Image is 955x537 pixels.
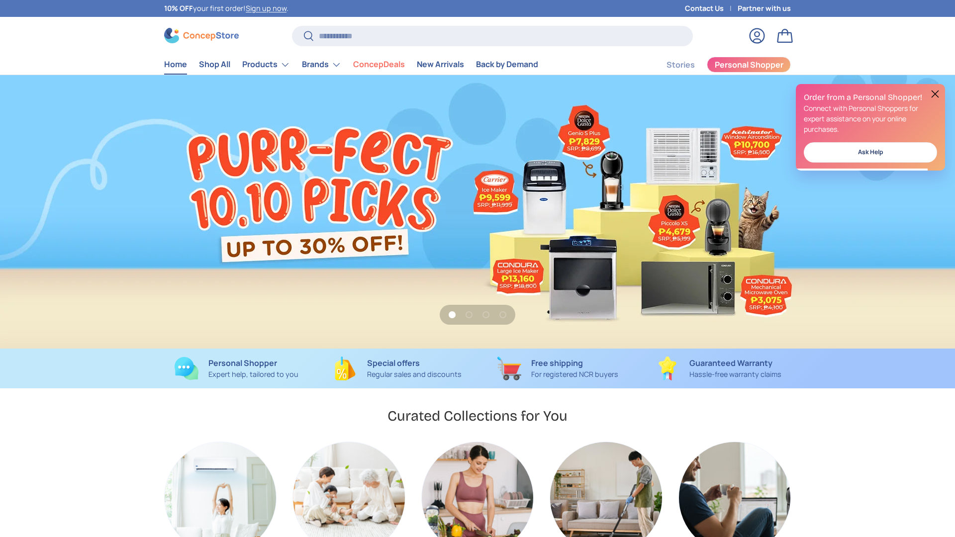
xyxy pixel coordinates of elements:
[646,357,791,380] a: Guaranteed Warranty Hassle-free warranty claims
[485,357,630,380] a: Free shipping For registered NCR buyers
[164,55,538,75] nav: Primary
[804,103,937,134] p: Connect with Personal Shoppers for expert assistance on your online purchases.
[208,369,298,380] p: Expert help, tailored to you
[367,369,462,380] p: Regular sales and discounts
[296,55,347,75] summary: Brands
[246,3,286,13] a: Sign up now
[715,61,783,69] span: Personal Shopper
[164,55,187,74] a: Home
[302,55,341,75] a: Brands
[531,369,618,380] p: For registered NCR buyers
[707,57,791,73] a: Personal Shopper
[164,3,193,13] strong: 10% OFF
[804,92,937,103] h2: Order from a Personal Shopper!
[667,55,695,75] a: Stories
[804,142,937,163] a: Ask Help
[164,357,309,380] a: Personal Shopper Expert help, tailored to you
[353,55,405,74] a: ConcepDeals
[367,358,420,368] strong: Special offers
[387,407,568,425] h2: Curated Collections for You
[643,55,791,75] nav: Secondary
[236,55,296,75] summary: Products
[164,28,239,43] img: ConcepStore
[531,358,583,368] strong: Free shipping
[164,3,288,14] p: your first order! .
[325,357,470,380] a: Special offers Regular sales and discounts
[476,55,538,74] a: Back by Demand
[738,3,791,14] a: Partner with us
[242,55,290,75] a: Products
[689,369,781,380] p: Hassle-free warranty claims
[689,358,772,368] strong: Guaranteed Warranty
[685,3,738,14] a: Contact Us
[199,55,230,74] a: Shop All
[417,55,464,74] a: New Arrivals
[208,358,277,368] strong: Personal Shopper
